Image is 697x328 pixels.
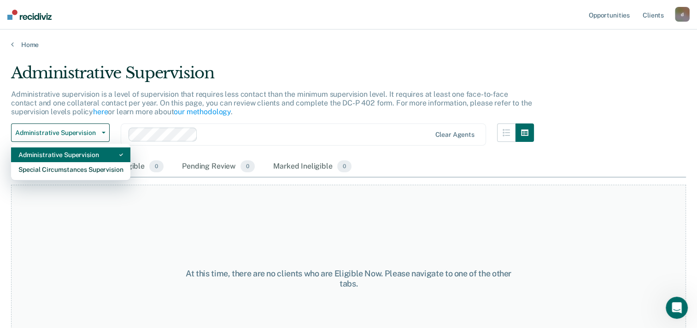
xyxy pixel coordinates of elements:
div: Pending Review0 [180,157,257,177]
span: 0 [337,160,351,172]
span: 0 [240,160,255,172]
span: 0 [149,160,164,172]
div: At this time, there are no clients who are Eligible Now. Please navigate to one of the other tabs. [180,269,517,288]
a: Home [11,41,686,49]
p: Administrative supervision is a level of supervision that requires less contact than the minimum ... [11,90,532,116]
button: d [675,7,690,22]
a: our methodology [174,107,231,116]
span: Administrative Supervision [15,129,98,137]
iframe: Intercom live chat [666,297,688,319]
div: Clear agents [435,131,474,139]
img: Recidiviz [7,10,52,20]
a: here [93,107,108,116]
button: Administrative Supervision [11,123,110,142]
div: Administrative Supervision [18,147,123,162]
div: Administrative Supervision [11,64,534,90]
div: Special Circumstances Supervision [18,162,123,177]
div: Marked Ineligible0 [271,157,353,177]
